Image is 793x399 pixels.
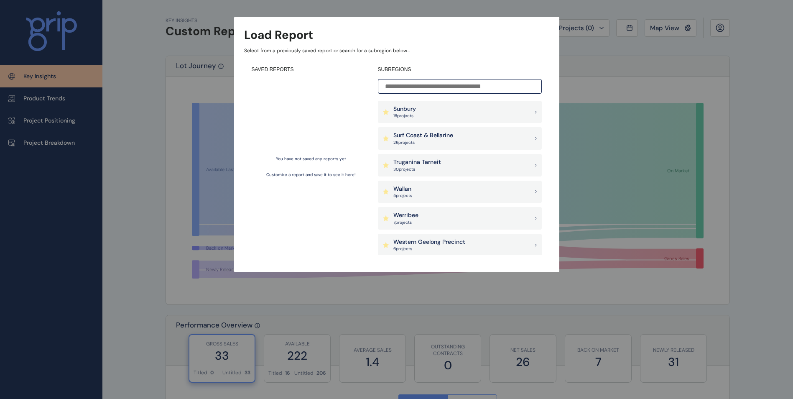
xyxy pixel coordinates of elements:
[393,220,418,225] p: 7 project s
[244,27,313,43] h3: Load Report
[378,66,542,73] h4: SUBREGIONS
[393,193,412,199] p: 5 project s
[393,105,416,113] p: Sunbury
[393,140,453,146] p: 26 project s
[393,166,441,172] p: 30 project s
[393,211,418,220] p: Werribee
[252,66,370,73] h4: SAVED REPORTS
[244,47,549,54] p: Select from a previously saved report or search for a subregion below...
[393,238,465,246] p: Western Geelong Precinct
[393,131,453,140] p: Surf Coast & Bellarine
[266,172,356,178] p: Customize a report and save it to see it here!
[393,185,412,193] p: Wallan
[276,156,346,162] p: You have not saved any reports yet
[393,113,416,119] p: 16 project s
[393,246,465,252] p: 6 project s
[393,158,441,166] p: Truganina Tarneit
